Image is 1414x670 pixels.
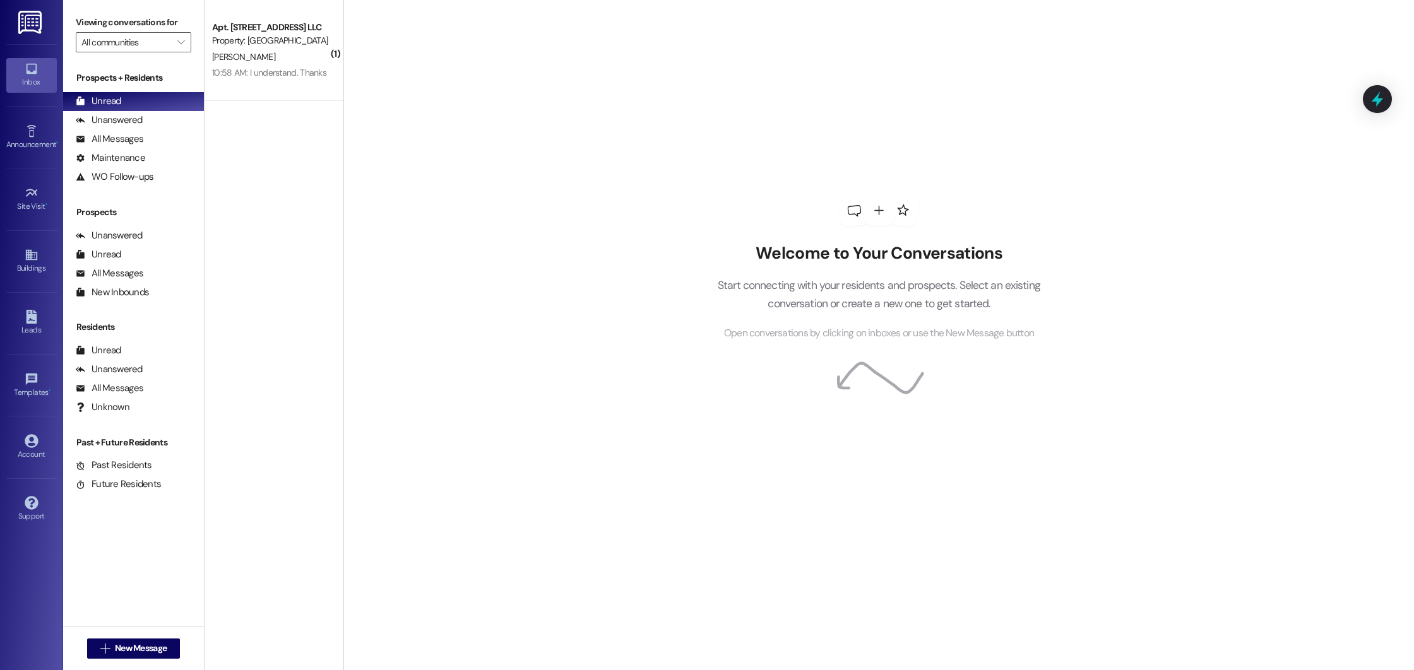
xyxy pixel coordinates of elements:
[76,132,143,146] div: All Messages
[76,229,143,242] div: Unanswered
[6,182,57,216] a: Site Visit •
[76,267,143,280] div: All Messages
[56,138,58,147] span: •
[63,320,204,334] div: Residents
[100,644,110,654] i: 
[63,436,204,449] div: Past + Future Residents
[87,638,181,659] button: New Message
[18,11,44,34] img: ResiDesk Logo
[6,244,57,278] a: Buildings
[212,67,326,78] div: 10:58 AM: I understand. Thanks
[76,151,145,165] div: Maintenance
[76,248,121,261] div: Unread
[76,95,121,108] div: Unread
[76,344,121,357] div: Unread
[698,276,1059,312] p: Start connecting with your residents and prospects. Select an existing conversation or create a n...
[177,37,184,47] i: 
[76,286,149,299] div: New Inbounds
[6,368,57,403] a: Templates •
[698,244,1059,264] h2: Welcome to Your Conversations
[76,478,161,491] div: Future Residents
[76,363,143,376] div: Unanswered
[212,21,329,34] div: Apt. [STREET_ADDRESS] LLC
[6,306,57,340] a: Leads
[76,114,143,127] div: Unanswered
[6,492,57,526] a: Support
[63,71,204,85] div: Prospects + Residents
[115,642,167,655] span: New Message
[81,32,171,52] input: All communities
[6,58,57,92] a: Inbox
[76,13,191,32] label: Viewing conversations for
[63,206,204,219] div: Prospects
[49,386,50,395] span: •
[212,34,329,47] div: Property: [GEOGRAPHIC_DATA]
[724,326,1034,341] span: Open conversations by clicking on inboxes or use the New Message button
[45,200,47,209] span: •
[212,51,275,62] span: [PERSON_NAME]
[6,430,57,464] a: Account
[76,170,153,184] div: WO Follow-ups
[76,401,129,414] div: Unknown
[76,382,143,395] div: All Messages
[76,459,152,472] div: Past Residents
